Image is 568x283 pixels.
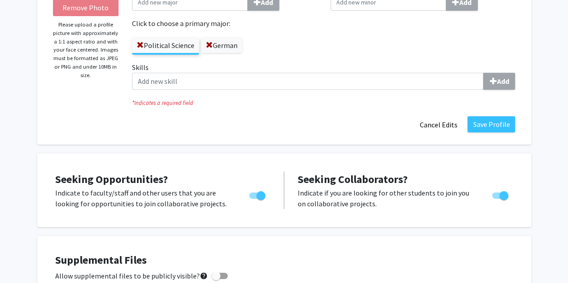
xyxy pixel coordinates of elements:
[55,187,232,209] p: Indicate to faculty/staff and other users that you are looking for opportunities to join collabor...
[489,187,513,201] div: Toggle
[497,77,509,86] b: Add
[414,116,463,133] button: Cancel Edits
[132,18,317,29] label: Click to choose a primary major:
[132,99,515,107] i: Indicates a required field
[201,38,242,53] label: German
[55,254,513,267] h4: Supplemental Files
[467,116,515,132] button: Save Profile
[55,172,168,186] span: Seeking Opportunities?
[298,187,475,209] p: Indicate if you are looking for other students to join you on collaborative projects.
[53,21,119,79] p: Please upload a profile picture with approximately a 1:1 aspect ratio and with your face centered...
[55,270,208,281] span: Allow supplemental files to be publicly visible?
[298,172,408,186] span: Seeking Collaborators?
[7,243,38,276] iframe: Chat
[132,38,199,53] label: Political Science
[132,62,515,90] label: Skills
[132,73,484,90] input: SkillsAdd
[200,270,208,281] mat-icon: help
[483,73,515,90] button: Skills
[246,187,270,201] div: Toggle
